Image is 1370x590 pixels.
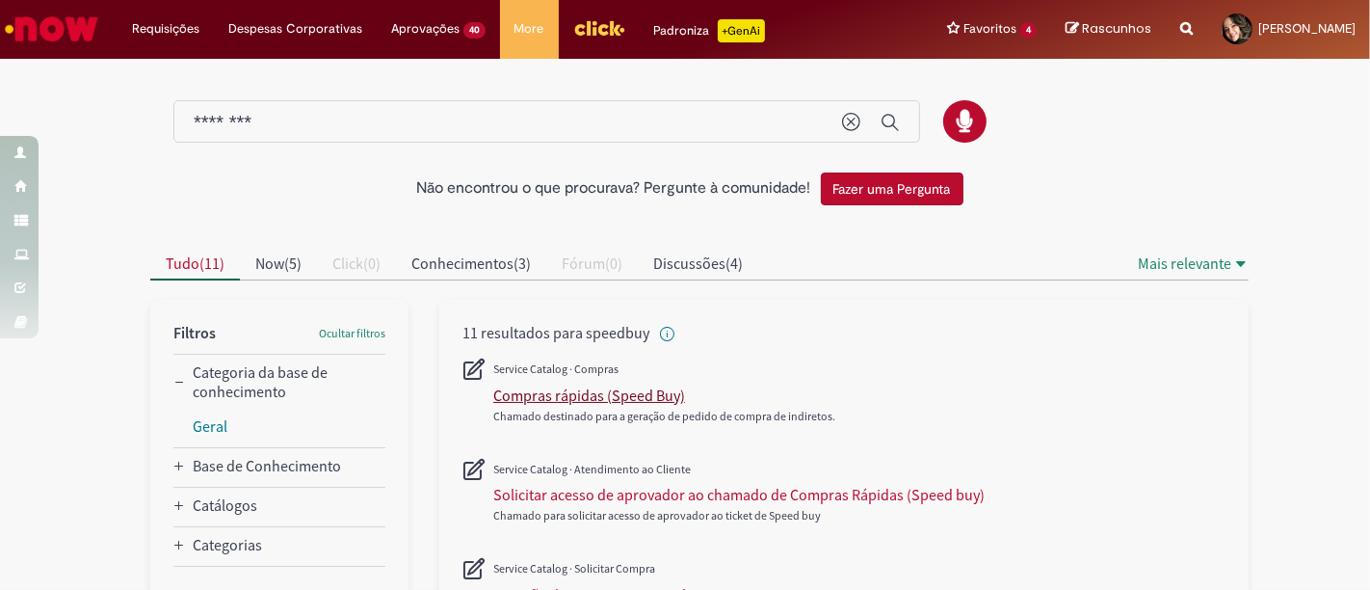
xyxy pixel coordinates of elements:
span: Requisições [132,19,199,39]
img: click_logo_yellow_360x200.png [573,13,625,42]
span: Rascunhos [1082,19,1151,38]
span: [PERSON_NAME] [1258,20,1356,37]
span: More [514,19,544,39]
span: Despesas Corporativas [228,19,362,39]
button: Fazer uma Pergunta [821,173,963,205]
div: Padroniza [654,19,765,42]
span: 4 [1020,22,1037,39]
span: Aprovações [391,19,460,39]
p: +GenAi [718,19,765,42]
img: ServiceNow [2,10,101,48]
span: Favoritos [963,19,1016,39]
span: 40 [463,22,486,39]
h2: Não encontrou o que procurava? Pergunte à comunidade! [417,180,811,198]
a: Rascunhos [1066,20,1151,39]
